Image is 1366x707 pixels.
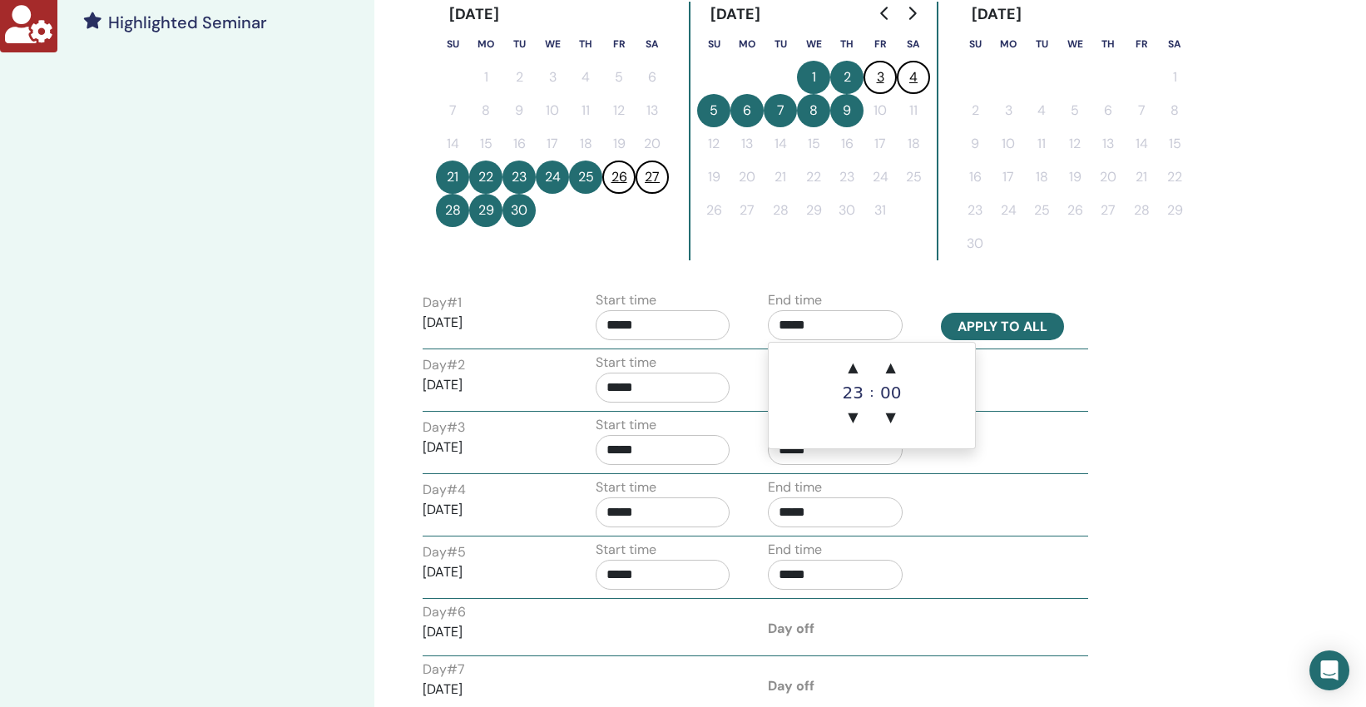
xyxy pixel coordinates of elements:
button: 25 [569,161,602,194]
button: 23 [830,161,864,194]
button: 5 [697,94,730,127]
th: Saturday [636,27,669,61]
span: ▼ [836,401,869,434]
th: Friday [864,27,897,61]
button: 7 [436,94,469,127]
label: Day # 5 [423,542,466,562]
button: 9 [958,127,992,161]
button: 25 [897,161,930,194]
button: 17 [536,127,569,161]
th: Monday [992,27,1025,61]
th: Thursday [1091,27,1125,61]
button: 15 [469,127,502,161]
label: Start time [596,415,656,435]
th: Sunday [958,27,992,61]
button: 27 [730,194,764,227]
th: Tuesday [1025,27,1058,61]
button: 21 [764,161,797,194]
button: 3 [864,61,897,94]
button: 10 [536,94,569,127]
button: 15 [1158,127,1191,161]
p: [DATE] [423,313,557,333]
button: 2 [958,94,992,127]
div: [DATE] [958,2,1036,27]
button: 11 [569,94,602,127]
button: 1 [797,61,830,94]
button: 29 [469,194,502,227]
button: 25 [1025,194,1058,227]
button: 9 [830,94,864,127]
button: 19 [697,161,730,194]
button: 3 [536,61,569,94]
button: 22 [797,161,830,194]
p: [DATE] [423,622,557,642]
th: Thursday [569,27,602,61]
button: 22 [1158,161,1191,194]
div: 23 [836,384,869,401]
button: 13 [636,94,669,127]
button: 4 [569,61,602,94]
button: 24 [536,161,569,194]
label: End time [768,540,822,560]
button: 14 [764,127,797,161]
button: 4 [1025,94,1058,127]
th: Thursday [830,27,864,61]
button: 18 [1025,161,1058,194]
button: 28 [1125,194,1158,227]
label: End time [768,290,822,310]
label: Day # 1 [423,293,462,313]
button: 4 [897,61,930,94]
div: [DATE] [697,2,775,27]
button: 19 [602,127,636,161]
button: 16 [830,127,864,161]
label: Day # 4 [423,480,466,500]
th: Wednesday [536,27,569,61]
th: Tuesday [502,27,536,61]
button: 6 [1091,94,1125,127]
div: Open Intercom Messenger [1309,650,1349,690]
button: 2 [502,61,536,94]
th: Saturday [897,27,930,61]
p: [DATE] [423,680,557,700]
p: [DATE] [423,438,557,457]
button: 7 [764,94,797,127]
button: 23 [502,161,536,194]
button: 12 [1058,127,1091,161]
label: Day # 6 [423,602,466,622]
span: ▼ [874,401,908,434]
button: 10 [864,94,897,127]
label: Start time [596,290,656,310]
p: [DATE] [423,562,557,582]
button: 3 [992,94,1025,127]
button: 6 [636,61,669,94]
th: Sunday [436,27,469,61]
button: 20 [1091,161,1125,194]
button: 18 [569,127,602,161]
button: 16 [958,161,992,194]
th: Saturday [1158,27,1191,61]
th: Wednesday [1058,27,1091,61]
label: Start time [596,353,656,373]
button: 27 [1091,194,1125,227]
button: 28 [764,194,797,227]
button: 12 [602,94,636,127]
button: 8 [797,94,830,127]
button: 8 [469,94,502,127]
th: Monday [730,27,764,61]
th: Friday [602,27,636,61]
button: 11 [1025,127,1058,161]
button: 26 [1058,194,1091,227]
button: 9 [502,94,536,127]
button: 30 [958,227,992,260]
button: 30 [502,194,536,227]
button: 20 [636,127,669,161]
button: Apply to all [941,313,1064,340]
button: 31 [864,194,897,227]
th: Sunday [697,27,730,61]
button: 2 [830,61,864,94]
span: ▲ [836,351,869,384]
button: 19 [1058,161,1091,194]
button: 26 [602,161,636,194]
div: 00 [874,384,908,401]
button: 8 [1158,94,1191,127]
